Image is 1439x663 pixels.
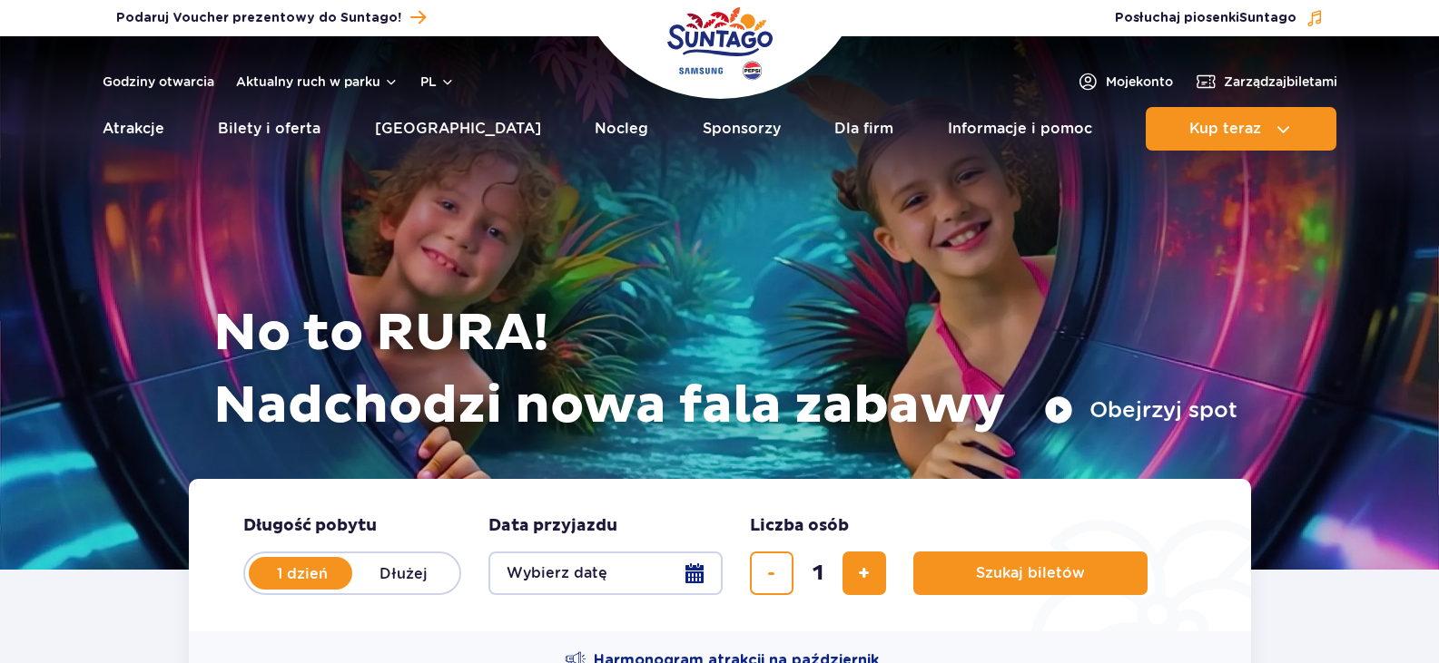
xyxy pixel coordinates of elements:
[103,107,164,151] a: Atrakcje
[488,551,723,595] button: Wybierz datę
[103,73,214,91] a: Godziny otwarcia
[913,551,1148,595] button: Szukaj biletów
[976,565,1085,581] span: Szukaj biletów
[1189,121,1261,137] span: Kup teraz
[1077,71,1173,93] a: Mojekonto
[218,107,320,151] a: Bilety i oferta
[236,74,399,89] button: Aktualny ruch w parku
[488,515,617,537] span: Data przyjazdu
[1106,73,1173,91] span: Moje konto
[595,107,648,151] a: Nocleg
[843,551,886,595] button: dodaj bilet
[750,551,793,595] button: usuń bilet
[243,515,377,537] span: Długość pobytu
[189,479,1251,631] form: Planowanie wizyty w Park of Poland
[375,107,541,151] a: [GEOGRAPHIC_DATA]
[420,73,455,91] button: pl
[1195,71,1337,93] a: Zarządzajbiletami
[1146,107,1336,151] button: Kup teraz
[1239,12,1296,24] span: Suntago
[116,9,401,27] span: Podaruj Voucher prezentowy do Suntago!
[703,107,781,151] a: Sponsorzy
[750,515,849,537] span: Liczba osób
[213,297,1237,443] h1: No to RURA! Nadchodzi nowa fala zabawy
[834,107,893,151] a: Dla firm
[948,107,1092,151] a: Informacje i pomoc
[116,5,426,30] a: Podaruj Voucher prezentowy do Suntago!
[1044,395,1237,424] button: Obejrzyj spot
[1224,73,1337,91] span: Zarządzaj biletami
[251,554,354,592] label: 1 dzień
[796,551,840,595] input: liczba biletów
[1115,9,1296,27] span: Posłuchaj piosenki
[1115,9,1324,27] button: Posłuchaj piosenkiSuntago
[352,554,456,592] label: Dłużej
